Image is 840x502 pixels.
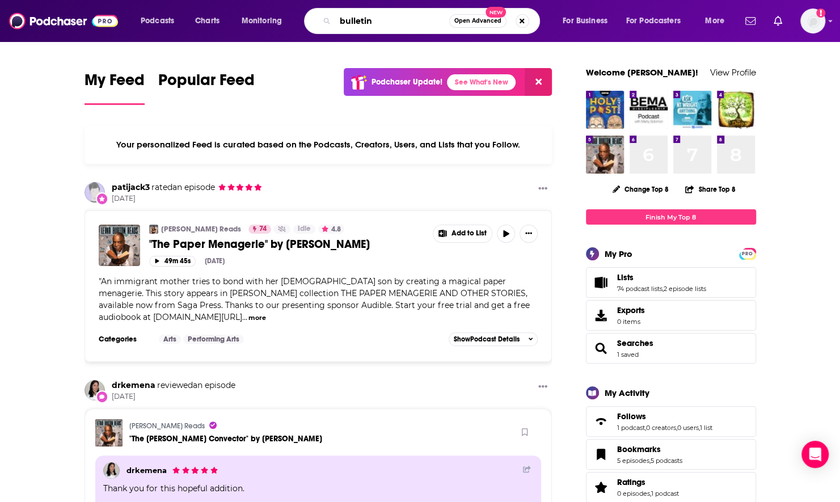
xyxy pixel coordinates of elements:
[617,424,645,432] a: 1 podcast
[129,421,205,431] a: LeVar Burton Reads
[433,225,492,242] button: Show More Button
[590,414,613,429] a: Follows
[801,441,829,468] div: Open Intercom Messenger
[9,10,118,32] img: Podchaser - Follow, Share and Rate Podcasts
[741,249,754,258] a: PRO
[99,335,150,344] h3: Categories
[617,351,639,358] a: 1 saved
[586,67,698,78] a: Welcome [PERSON_NAME]!
[586,209,756,225] a: Finish My Top 8
[586,439,756,470] span: Bookmarks
[158,70,255,105] a: Popular Feed
[234,12,297,30] button: open menu
[454,18,501,24] span: Open Advanced
[372,77,442,87] p: Podchaser Update!
[717,91,755,129] img: Write from the Deep
[662,285,664,293] span: ,
[590,340,613,356] a: Searches
[95,419,123,446] img: "The Toynbee Convector" by Ray Bradbury
[605,387,649,398] div: My Activity
[248,225,271,234] a: 74
[449,332,538,346] button: ShowPodcast Details
[149,237,370,251] span: "The Paper Menagerie" by [PERSON_NAME]
[112,380,155,390] a: drkemena
[617,477,645,487] span: Ratings
[617,457,649,465] a: 5 episodes
[586,91,624,129] a: The Holy Post
[619,12,697,30] button: open menu
[447,74,516,90] a: See What's New
[664,285,706,293] a: 2 episode lists
[149,225,158,234] img: LeVar Burton Reads
[112,380,235,391] div: an episode
[298,223,311,235] span: Idle
[676,424,677,432] span: ,
[454,335,520,343] span: Show Podcast Details
[685,178,736,200] button: Share Top 8
[590,479,613,495] a: Ratings
[99,225,140,266] img: "The Paper Menagerie" by Ken Liu
[606,182,676,196] button: Change Top 8
[99,276,530,322] span: An immigrant mother tries to bond with her [DEMOGRAPHIC_DATA] son by creating a magical paper men...
[112,182,150,192] a: patijack3
[96,192,108,205] div: New Rating
[605,248,632,259] div: My Pro
[161,225,241,234] a: [PERSON_NAME] Reads
[315,8,551,34] div: Search podcasts, credits, & more...
[630,91,668,129] a: The BEMA Podcast
[650,490,651,497] span: ,
[646,424,676,432] a: 0 creators
[710,67,756,78] a: View Profile
[96,390,108,403] div: New Review
[159,335,181,344] a: Arts
[590,446,613,462] a: Bookmarks
[626,13,681,29] span: For Podcasters
[534,182,552,196] button: Show More Button
[149,256,196,267] button: 49m 45s
[85,380,105,400] img: drkemena
[85,70,145,105] a: My Feed
[617,305,645,315] span: Exports
[800,9,825,33] img: User Profile
[133,12,189,30] button: open menu
[293,225,315,234] a: Idle
[617,411,646,421] span: Follows
[141,13,174,29] span: Podcasts
[259,223,267,235] span: 74
[586,300,756,331] a: Exports
[195,13,220,29] span: Charts
[217,183,262,192] span: patijack3's Rating: 5 out of 5
[158,70,255,96] span: Popular Feed
[534,380,552,394] button: Show More Button
[617,477,679,487] a: Ratings
[149,237,425,251] a: "The Paper Menagerie" by [PERSON_NAME]
[188,12,226,30] a: Charts
[590,307,613,323] span: Exports
[741,11,760,31] a: Show notifications dropdown
[126,466,167,475] a: drkemena
[617,272,706,282] a: Lists
[586,136,624,174] img: LeVar Burton Reads
[586,406,756,437] span: Follows
[563,13,607,29] span: For Business
[242,312,247,322] span: ...
[85,182,105,203] img: patijack3
[171,463,218,477] div: drkemena's Rating: 5 out of 5
[816,9,825,18] svg: Add a profile image
[673,91,711,129] a: Ask NT Wright Anything
[700,424,712,432] a: 1 list
[705,13,724,29] span: More
[617,318,645,326] span: 0 items
[150,182,215,192] span: an episode
[112,392,235,402] span: [DATE]
[523,465,531,474] a: Share Button
[103,462,120,479] a: drkemena
[769,11,787,31] a: Show notifications dropdown
[318,225,344,234] button: 4.8
[129,434,322,444] a: "The Toynbee Convector" by Ray Bradbury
